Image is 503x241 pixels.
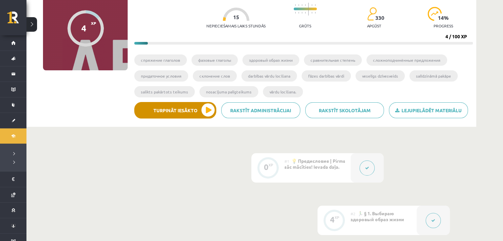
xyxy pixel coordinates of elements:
[298,12,299,14] img: icon-short-line-57e1e144782c952c97e751825c79c345078a6d821885a25fce030b3d8c18986b.svg
[305,12,306,14] img: icon-short-line-57e1e144782c952c97e751825c79c345078a6d821885a25fce030b3d8c18986b.svg
[299,23,311,28] p: Grūts
[221,102,300,118] a: Rakstīt administrācijai
[315,4,315,6] img: icon-short-line-57e1e144782c952c97e751825c79c345078a6d821885a25fce030b3d8c18986b.svg
[264,164,269,170] div: 0
[389,102,468,118] a: Lejupielādēt materiālu
[206,23,266,28] p: Nepieciešamais laiks stundās
[284,158,289,164] span: #1
[91,21,96,25] span: XP
[375,15,384,21] span: 330
[134,86,195,97] li: salikts pakārtots teikums
[428,7,442,21] img: icon-progress-161ccf0a02000e728c5f80fcf4c31c7af3da0e1684b2b1d7c360e028c24a22f1.svg
[263,86,303,97] li: vārdu locīšana.
[302,70,351,82] li: fāzes darbības vārdi
[295,4,296,6] img: icon-short-line-57e1e144782c952c97e751825c79c345078a6d821885a25fce030b3d8c18986b.svg
[191,54,238,66] li: фазовые глаголы
[134,102,216,119] button: Turpināt iesākto
[134,54,187,66] li: cпряжение глаголов
[199,86,258,97] li: nosacījuma palīgteikums
[330,217,335,223] div: 4
[193,70,237,82] li: склонение слов
[304,54,362,66] li: сравнительная степень
[356,70,405,82] li: veselīgs dzīvesveids
[315,12,315,14] img: icon-short-line-57e1e144782c952c97e751825c79c345078a6d821885a25fce030b3d8c18986b.svg
[305,4,306,6] img: icon-short-line-57e1e144782c952c97e751825c79c345078a6d821885a25fce030b3d8c18986b.svg
[308,3,309,16] img: icon-long-line-d9ea69661e0d244f92f715978eff75569469978d946b2353a9bb055b3ed8787d.svg
[81,23,86,33] div: 4
[367,7,377,21] img: students-c634bb4e5e11cddfef0936a35e636f08e4e9abd3cc4e673bd6f9a4125e45ecb1.svg
[409,70,458,82] li: salīdzināmā pakāpe
[367,23,381,28] p: apgūst
[434,23,453,28] p: progress
[438,15,449,21] span: 14 %
[298,4,299,6] img: icon-short-line-57e1e144782c952c97e751825c79c345078a6d821885a25fce030b3d8c18986b.svg
[134,70,188,82] li: придаточное условия
[366,54,447,66] li: сложноподчинённые предложения
[269,163,273,167] div: XP
[351,211,356,216] span: #2
[305,102,384,118] a: Rakstīt skolotājam
[7,12,26,28] a: Rīgas 1. Tālmācības vidusskola
[284,158,345,170] span: 💡 Предисловие | Pirms sāc mācīties! Ievada daļa.
[241,70,297,82] li: darbības vārdu locīšana
[242,54,299,66] li: здоровый образ жизни
[335,216,339,219] div: XP
[295,12,296,14] img: icon-short-line-57e1e144782c952c97e751825c79c345078a6d821885a25fce030b3d8c18986b.svg
[233,14,239,20] span: 15
[351,210,404,222] span: 🏃‍♂️ § 1. Выбираю здоровый образ жизни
